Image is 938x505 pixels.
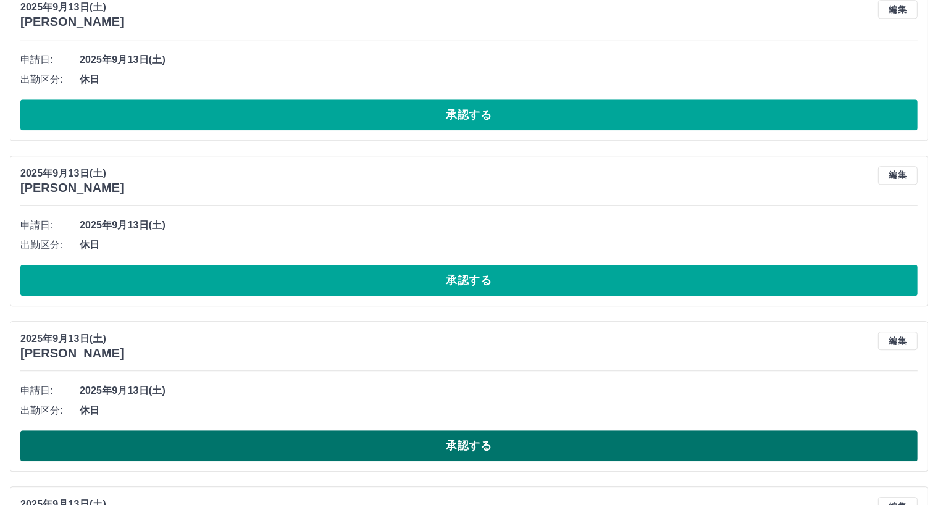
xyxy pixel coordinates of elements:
[20,52,80,67] span: 申請日:
[20,403,80,418] span: 出勤区分:
[20,99,918,130] button: 承認する
[20,346,124,361] h3: [PERSON_NAME]
[80,403,918,418] span: 休日
[20,72,80,87] span: 出勤区分:
[20,265,918,296] button: 承認する
[80,238,918,252] span: 休日
[20,218,80,233] span: 申請日:
[20,181,124,195] h3: [PERSON_NAME]
[80,383,918,398] span: 2025年9月13日(土)
[20,332,124,346] p: 2025年9月13日(土)
[20,166,124,181] p: 2025年9月13日(土)
[80,218,918,233] span: 2025年9月13日(土)
[20,238,80,252] span: 出勤区分:
[20,15,124,29] h3: [PERSON_NAME]
[878,332,918,350] button: 編集
[20,383,80,398] span: 申請日:
[878,166,918,185] button: 編集
[80,52,918,67] span: 2025年9月13日(土)
[80,72,918,87] span: 休日
[20,430,918,461] button: 承認する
